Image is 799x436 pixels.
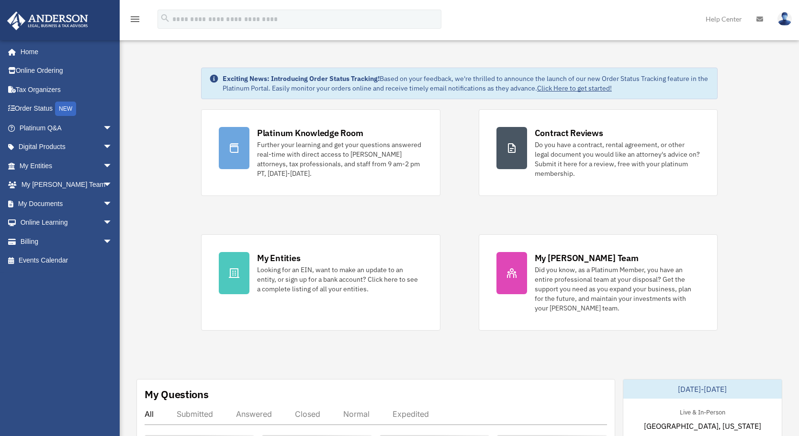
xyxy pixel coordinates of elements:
[479,234,718,331] a: My [PERSON_NAME] Team Did you know, as a Platinum Member, you have an entire professional team at...
[535,140,700,178] div: Do you have a contract, rental agreement, or other legal document you would like an attorney's ad...
[103,194,122,214] span: arrow_drop_down
[7,213,127,232] a: Online Learningarrow_drop_down
[103,118,122,138] span: arrow_drop_down
[257,265,423,294] div: Looking for an EIN, want to make an update to an entity, or sign up for a bank account? Click her...
[7,175,127,195] a: My [PERSON_NAME] Teamarrow_drop_down
[7,138,127,157] a: Digital Productsarrow_drop_down
[103,213,122,233] span: arrow_drop_down
[537,84,612,92] a: Click Here to get started!
[201,109,440,196] a: Platinum Knowledge Room Further your learning and get your questions answered real-time with dire...
[201,234,440,331] a: My Entities Looking for an EIN, want to make an update to an entity, or sign up for a bank accoun...
[777,12,792,26] img: User Pic
[4,11,91,30] img: Anderson Advisors Platinum Portal
[295,409,320,419] div: Closed
[257,140,423,178] div: Further your learning and get your questions answered real-time with direct access to [PERSON_NAM...
[479,109,718,196] a: Contract Reviews Do you have a contract, rental agreement, or other legal document you would like...
[223,74,709,93] div: Based on your feedback, we're thrilled to announce the launch of our new Order Status Tracking fe...
[145,409,154,419] div: All
[257,252,300,264] div: My Entities
[7,251,127,270] a: Events Calendar
[7,42,122,61] a: Home
[223,74,380,83] strong: Exciting News: Introducing Order Status Tracking!
[7,232,127,251] a: Billingarrow_drop_down
[623,379,782,399] div: [DATE]-[DATE]
[393,409,429,419] div: Expedited
[7,194,127,213] a: My Documentsarrow_drop_down
[535,265,700,313] div: Did you know, as a Platinum Member, you have an entire professional team at your disposal? Get th...
[535,127,603,139] div: Contract Reviews
[160,13,170,23] i: search
[145,387,209,402] div: My Questions
[7,80,127,99] a: Tax Organizers
[55,102,76,116] div: NEW
[103,156,122,176] span: arrow_drop_down
[257,127,363,139] div: Platinum Knowledge Room
[103,232,122,252] span: arrow_drop_down
[103,175,122,195] span: arrow_drop_down
[7,99,127,119] a: Order StatusNEW
[672,406,733,416] div: Live & In-Person
[644,420,761,432] span: [GEOGRAPHIC_DATA], [US_STATE]
[103,138,122,157] span: arrow_drop_down
[7,61,127,80] a: Online Ordering
[343,409,370,419] div: Normal
[535,252,639,264] div: My [PERSON_NAME] Team
[236,409,272,419] div: Answered
[7,118,127,138] a: Platinum Q&Aarrow_drop_down
[7,156,127,175] a: My Entitiesarrow_drop_down
[177,409,213,419] div: Submitted
[129,13,141,25] i: menu
[129,17,141,25] a: menu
